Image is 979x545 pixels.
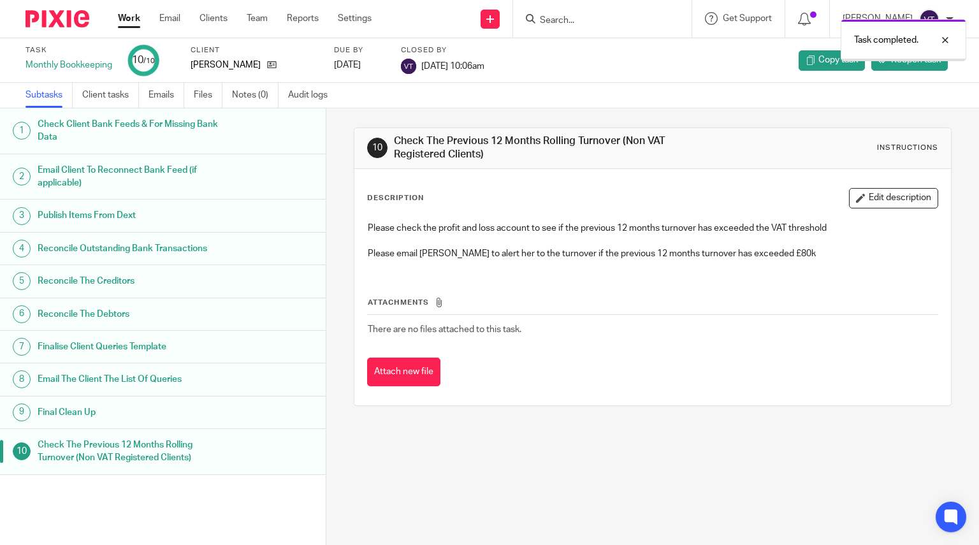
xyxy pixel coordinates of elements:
[421,61,484,70] span: [DATE] 10:06am
[191,45,318,55] label: Client
[25,83,73,108] a: Subtasks
[334,59,385,71] div: [DATE]
[194,83,222,108] a: Files
[159,12,180,25] a: Email
[38,305,221,324] h1: Reconcile The Debtors
[854,34,918,47] p: Task completed.
[232,83,279,108] a: Notes (0)
[367,193,424,203] p: Description
[38,403,221,422] h1: Final Clean Up
[288,83,337,108] a: Audit logs
[38,272,221,291] h1: Reconcile The Creditors
[25,10,89,27] img: Pixie
[25,45,112,55] label: Task
[13,370,31,388] div: 8
[13,168,31,185] div: 2
[919,9,939,29] img: svg%3E
[338,12,372,25] a: Settings
[368,325,521,334] span: There are no files attached to this task.
[38,370,221,389] h1: Email The Client The List Of Queries
[13,207,31,225] div: 3
[13,403,31,421] div: 9
[118,12,140,25] a: Work
[191,59,261,71] p: [PERSON_NAME]
[368,299,429,306] span: Attachments
[38,161,221,193] h1: Email Client To Reconnect Bank Feed (if applicable)
[38,206,221,225] h1: Publish Items From Dext
[143,57,155,64] small: /10
[368,222,938,235] p: Please check the profit and loss account to see if the previous 12 months turnover has exceeded t...
[401,45,484,55] label: Closed by
[25,59,112,71] div: Monthly Bookkeeping
[367,138,388,158] div: 10
[132,53,155,68] div: 10
[13,240,31,258] div: 4
[13,442,31,460] div: 10
[287,12,319,25] a: Reports
[247,12,268,25] a: Team
[149,83,184,108] a: Emails
[38,239,221,258] h1: Reconcile Outstanding Bank Transactions
[82,83,139,108] a: Client tasks
[38,115,221,147] h1: Check Client Bank Feeds & For Missing Bank Data
[13,122,31,140] div: 1
[394,134,679,162] h1: Check The Previous 12 Months Rolling Turnover (Non VAT Registered Clients)
[368,247,938,260] p: Please email [PERSON_NAME] to alert her to the turnover if the previous 12 months turnover has ex...
[13,272,31,290] div: 5
[13,338,31,356] div: 7
[367,358,440,386] button: Attach new file
[38,337,221,356] h1: Finalise Client Queries Template
[849,188,938,208] button: Edit description
[199,12,228,25] a: Clients
[334,45,385,55] label: Due by
[13,305,31,323] div: 6
[877,143,938,153] div: Instructions
[401,59,416,74] img: svg%3E
[38,435,221,468] h1: Check The Previous 12 Months Rolling Turnover (Non VAT Registered Clients)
